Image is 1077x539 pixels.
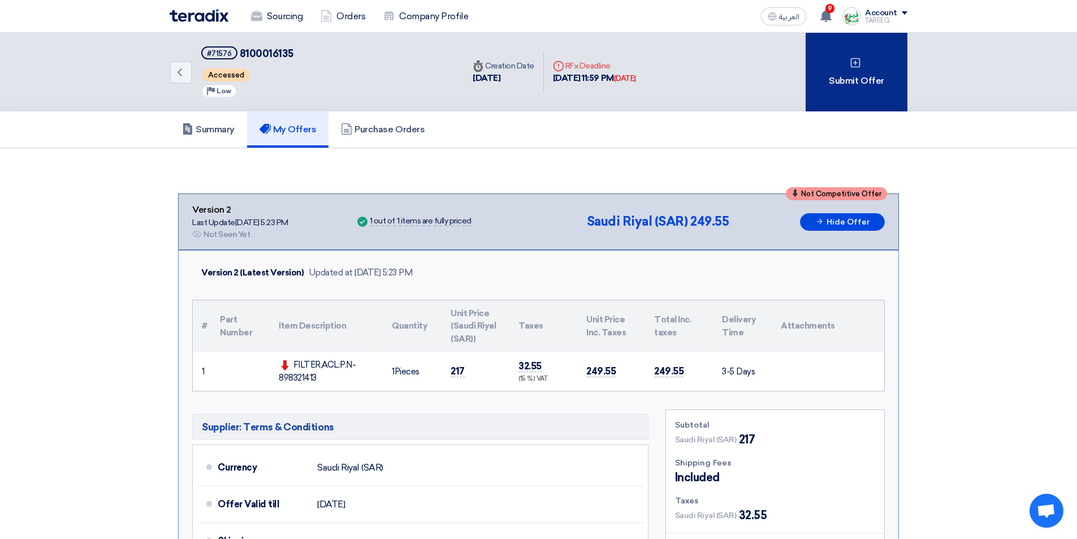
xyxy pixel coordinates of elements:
h5: Supplier: Terms & Conditions [192,414,648,440]
span: Saudi Riyal (SAR) [675,434,737,446]
a: Summary [170,111,247,148]
div: 1 out of 1 items are fully priced [370,217,472,226]
span: Low [217,87,231,95]
div: FILTER,ACL:P.N-898321413 [279,359,374,384]
td: Pieces [383,352,442,391]
span: 32.55 [739,507,767,524]
div: Account [865,8,897,18]
div: Currency [218,454,308,481]
th: Item Description [270,300,383,352]
a: Company Profile [374,4,477,29]
div: Version 2 [192,203,288,217]
th: Total Inc. taxes [645,300,713,352]
div: [DATE] 11:59 PM [553,72,636,85]
div: Submit Offer [806,33,907,111]
h5: 8100016135 [201,46,293,61]
th: # [193,300,211,352]
button: Hide Offer [800,213,885,231]
div: Offer Valid till [218,491,308,518]
img: Screenshot___1727703618088.png [842,7,860,25]
span: Saudi Riyal (SAR) [587,214,688,229]
td: 3-5 Days [713,352,772,391]
span: Saudi Riyal (SAR) [675,510,737,521]
div: Subtotal [675,419,875,431]
span: Accessed [202,68,250,81]
div: #71576 [207,50,232,57]
th: Quantity [383,300,442,352]
th: Part Number [211,300,270,352]
a: Purchase Orders [328,111,437,148]
span: 249.55 [586,365,616,377]
span: 1 [392,366,395,377]
h5: Summary [182,124,235,135]
div: TAREEQ [865,18,907,24]
div: Not Seen Yet [204,228,250,240]
div: RFx Deadline [553,60,636,72]
div: Creation Date [473,60,534,72]
div: [DATE] [473,72,534,85]
span: [DATE] [317,499,345,510]
div: (15 %) VAT [518,374,568,384]
a: Sourcing [242,4,312,29]
span: Included [675,469,720,486]
span: العربية [779,13,799,21]
div: Saudi Riyal (SAR) [317,457,383,478]
h5: Purchase Orders [341,124,425,135]
th: Taxes [509,300,577,352]
div: Open chat [1030,494,1063,528]
span: 8100016135 [240,48,293,60]
span: 32.55 [518,360,542,372]
div: Shipping Fees [675,457,875,469]
th: Unit Price (Saudi Riyal (SAR)) [442,300,509,352]
span: 217 [739,431,755,448]
button: العربية [761,7,806,25]
span: 9 [825,4,834,13]
span: 249.55 [690,214,729,229]
span: 249.55 [654,365,684,377]
td: 1 [193,352,211,391]
img: Teradix logo [170,9,228,22]
div: [DATE] [614,73,636,84]
div: Updated at [DATE] 5:23 PM [309,266,413,279]
div: Taxes [675,495,875,507]
th: Delivery Time [713,300,772,352]
span: Not Competitive Offer [801,190,881,197]
span: 217 [451,365,465,377]
h5: My Offers [259,124,317,135]
a: My Offers [247,111,329,148]
div: Version 2 (Latest Version) [201,266,304,279]
a: Orders [312,4,374,29]
div: Last Update [DATE] 5:23 PM [192,217,288,228]
th: Unit Price Inc. Taxes [577,300,645,352]
th: Attachments [772,300,884,352]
